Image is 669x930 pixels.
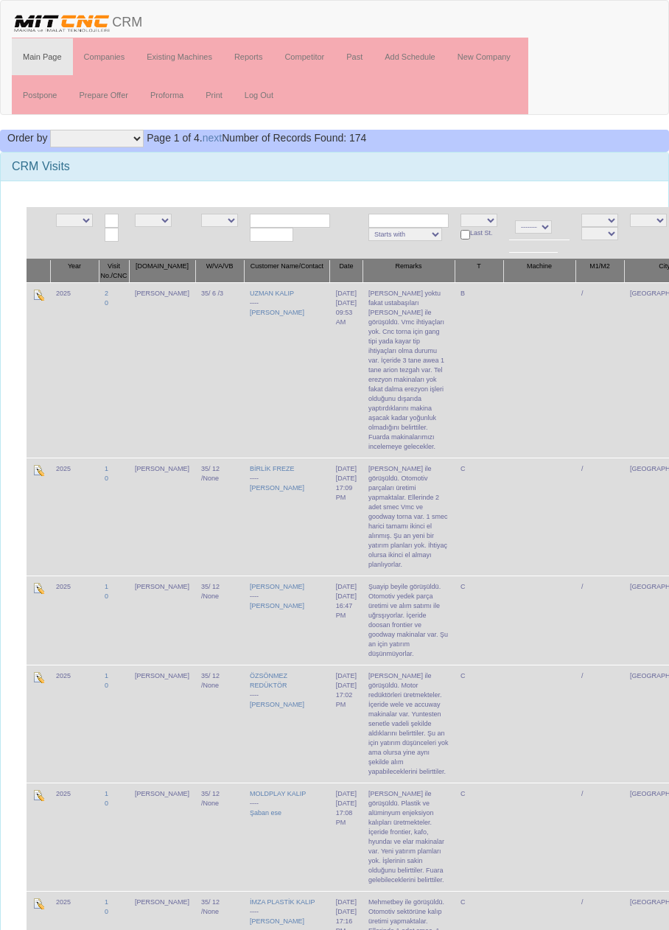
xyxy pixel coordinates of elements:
[336,681,357,710] div: [DATE] 17:02 PM
[12,77,68,113] a: Postpone
[99,259,129,283] th: Visit No./CNC
[330,458,362,576] td: [DATE]
[330,259,362,283] th: Date
[446,38,522,75] a: New Company
[129,282,195,458] td: [PERSON_NAME]
[503,259,575,283] th: Machine
[1,1,153,38] a: CRM
[234,77,284,113] a: Log Out
[336,592,357,620] div: [DATE] 16:47 PM
[250,898,315,906] a: İMZA PLASTİK KALIP
[250,672,287,689] a: ÖZSÖNMEZ REDÜKTÖR
[244,576,330,665] td: ----
[455,458,503,576] td: C
[335,38,374,75] a: Past
[455,576,503,665] td: C
[129,576,195,665] td: [PERSON_NAME]
[330,282,362,458] td: [DATE]
[12,160,657,173] h3: CRM Visits
[250,790,306,797] a: MOLDPLAY KALIP
[455,665,503,783] td: C
[32,582,44,594] img: Edit
[50,458,99,576] td: 2025
[129,259,195,283] th: [DOMAIN_NAME]
[575,576,624,665] td: /
[244,783,330,891] td: ----
[73,38,136,75] a: Companies
[455,282,503,458] td: B
[32,464,44,476] img: Edit
[330,783,362,891] td: [DATE]
[455,259,503,283] th: T
[362,665,455,783] td: [PERSON_NAME] ile görüşüldü. Motor redüktörleri üretmekteler. İçeride wele ve accuway makinalar v...
[330,665,362,783] td: [DATE]
[250,465,295,472] a: BİRLİK FREZE
[195,665,244,783] td: 35/ 12 /None
[136,38,223,75] a: Existing Machines
[273,38,335,75] a: Competitor
[195,282,244,458] td: 35/ 6 /3
[147,132,366,144] span: Number of Records Found: 174
[362,259,455,283] th: Remarks
[455,207,503,259] td: Last St.
[330,576,362,665] td: [DATE]
[105,299,108,307] a: 0
[129,665,195,783] td: [PERSON_NAME]
[336,474,357,503] div: [DATE] 17:09 PM
[12,38,73,75] a: Main Page
[223,38,274,75] a: Reports
[250,484,304,492] a: [PERSON_NAME]
[195,77,234,113] a: Print
[105,790,108,797] a: 1
[50,783,99,891] td: 2025
[575,783,624,891] td: /
[105,290,108,297] a: 2
[362,458,455,576] td: [PERSON_NAME] ile görüşüldü. Otomotiv parçaları üretimi yapmaktalar. Ellerinde 2 adet smec Vmc ve...
[105,475,108,482] a: 0
[105,908,108,915] a: 0
[32,671,44,683] img: Edit
[244,259,330,283] th: Customer Name/Contact
[105,898,108,906] a: 1
[12,12,112,34] img: header.png
[50,259,99,283] th: Year
[50,665,99,783] td: 2025
[129,783,195,891] td: [PERSON_NAME]
[50,282,99,458] td: 2025
[575,259,624,283] th: M1/M2
[195,458,244,576] td: 35/ 12 /None
[362,282,455,458] td: [PERSON_NAME] yoktu fakat ustabaşıları [PERSON_NAME] ile görüşüldü. Vmc ihtiyaçları yok. Cnc torn...
[250,290,294,297] a: UZMAN KALIP
[250,583,304,590] a: [PERSON_NAME]
[129,458,195,576] td: [PERSON_NAME]
[244,458,330,576] td: ----
[105,465,108,472] a: 1
[336,799,357,828] div: [DATE] 17:08 PM
[250,809,281,817] a: Şaban ese
[32,789,44,801] img: Edit
[455,783,503,891] td: C
[68,77,139,113] a: Prepare Offer
[203,132,222,144] a: next
[250,917,304,925] a: [PERSON_NAME]
[250,602,304,609] a: [PERSON_NAME]
[105,592,108,600] a: 0
[32,898,44,909] img: Edit
[336,298,357,327] div: [DATE] 09:53 AM
[50,576,99,665] td: 2025
[195,783,244,891] td: 35/ 12 /None
[575,458,624,576] td: /
[362,576,455,665] td: Şuayip beyile görüşüldü. Otomotiv yedek parça üretimi ve alım satımı ile uğrsşıyorlar. İçeride do...
[195,259,244,283] th: W/VA/VB
[250,309,304,316] a: [PERSON_NAME]
[32,289,44,301] img: Edit
[105,672,108,679] a: 1
[250,701,304,708] a: [PERSON_NAME]
[147,132,203,144] span: Page 1 of 4.
[244,665,330,783] td: ----
[575,282,624,458] td: /
[374,38,446,75] a: Add Schedule
[105,583,108,590] a: 1
[195,576,244,665] td: 35/ 12 /None
[105,682,108,689] a: 0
